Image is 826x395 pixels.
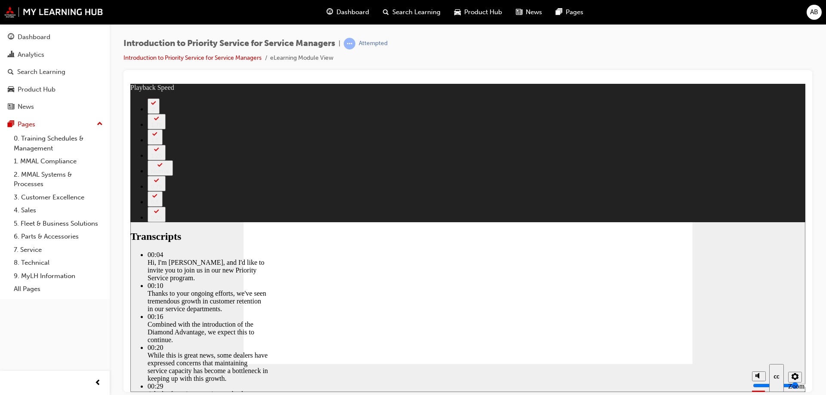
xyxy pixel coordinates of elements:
[10,269,106,283] a: 9. MyLH Information
[344,38,355,49] span: learningRecordVerb_ATTEMPT-icon
[392,7,441,17] span: Search Learning
[8,121,14,129] span: pages-icon
[454,7,461,18] span: car-icon
[10,282,106,296] a: All Pages
[8,34,14,41] span: guage-icon
[516,7,522,18] span: news-icon
[8,51,14,59] span: chart-icon
[8,68,14,76] span: search-icon
[17,15,29,30] button: 2
[556,7,562,18] span: pages-icon
[327,7,333,18] span: guage-icon
[10,155,106,168] a: 1. MMAL Compliance
[17,67,65,77] div: Search Learning
[18,102,34,112] div: News
[10,243,106,257] a: 7. Service
[21,22,26,29] div: 2
[18,119,35,129] div: Pages
[123,54,262,61] a: Introduction to Priority Service for Service Managers
[17,268,138,299] div: While this is great news, some dealers have expressed concerns that maintaining service capacity ...
[549,3,590,21] a: pages-iconPages
[320,3,376,21] a: guage-iconDashboard
[3,116,106,132] button: Pages
[10,191,106,204] a: 3. Customer Excellence
[10,204,106,217] a: 4. Sales
[8,103,14,111] span: news-icon
[566,7,583,17] span: Pages
[447,3,509,21] a: car-iconProduct Hub
[10,230,106,243] a: 6. Parts & Accessories
[18,50,44,60] div: Analytics
[526,7,542,17] span: News
[95,378,101,389] span: prev-icon
[3,28,106,116] button: DashboardAnalyticsSearch LearningProduct HubNews
[3,64,106,80] a: Search Learning
[3,99,106,115] a: News
[336,7,369,17] span: Dashboard
[3,29,106,45] a: Dashboard
[10,256,106,269] a: 8. Technical
[97,119,103,130] span: up-icon
[807,5,822,20] button: AB
[376,3,447,21] a: search-iconSearch Learning
[10,217,106,230] a: 5. Fleet & Business Solutions
[10,168,106,191] a: 2. MMAL Systems & Processes
[3,82,106,98] a: Product Hub
[17,299,138,306] div: 00:29
[123,39,335,49] span: Introduction to Priority Service for Service Managers
[3,47,106,63] a: Analytics
[339,39,340,49] span: |
[10,132,106,155] a: 0. Training Schedules & Management
[464,7,502,17] span: Product Hub
[270,53,333,63] li: eLearning Module View
[810,7,818,17] span: AB
[17,306,138,330] div: A lack of service capacity can lead to missed business opportunity and potential customer dissati...
[18,85,55,95] div: Product Hub
[18,32,50,42] div: Dashboard
[359,40,388,48] div: Attempted
[509,3,549,21] a: news-iconNews
[383,7,389,18] span: search-icon
[8,86,14,94] span: car-icon
[4,6,103,18] img: mmal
